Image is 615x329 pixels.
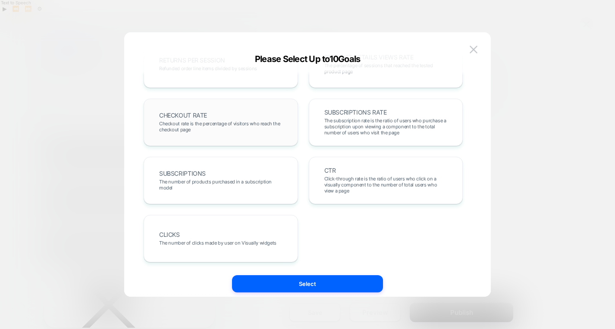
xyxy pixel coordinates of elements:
span: SUBSCRIPTIONS RATE [324,109,387,115]
span: Please Select Up to 10 Goals [255,54,361,64]
span: Click-through rate is the ratio of users who click on a visually component to the number of total... [324,176,448,194]
span: CTR [324,168,336,174]
button: Select [232,275,383,292]
img: close [470,46,477,53]
span: The subscription rate is the ratio of users who purchase a subscription upon viewing a component ... [324,118,448,136]
span: The percentage of sessions that reached the tested product page [324,62,448,74]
